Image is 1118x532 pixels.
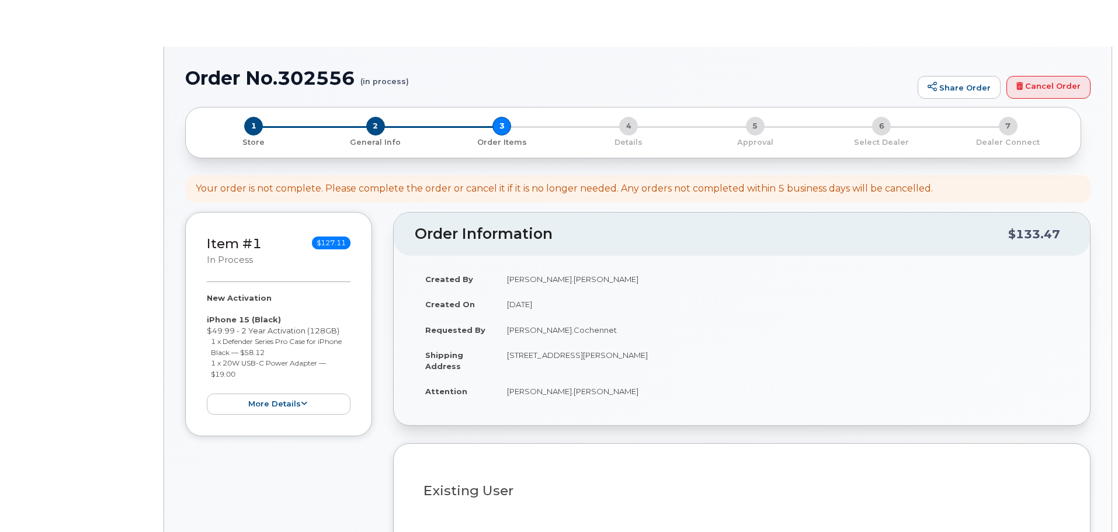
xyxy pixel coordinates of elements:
td: [PERSON_NAME].Cochennet [496,317,1069,343]
span: 2 [366,117,385,135]
small: in process [207,255,253,265]
p: Store [200,137,308,148]
strong: Shipping Address [425,350,463,371]
strong: Created By [425,274,473,284]
a: 2 General Info [313,135,439,148]
span: 1 [244,117,263,135]
td: [DATE] [496,291,1069,317]
div: Your order is not complete. Please complete the order or cancel it if it is no longer needed. Any... [196,182,933,196]
span: $127.11 [312,237,350,249]
small: 1 x Defender Series Pro Case for iPhone Black — $58.12 [211,337,342,357]
a: Cancel Order [1006,76,1091,99]
a: Share Order [918,76,1001,99]
p: General Info [317,137,435,148]
strong: Created On [425,300,475,309]
strong: iPhone 15 (Black) [207,315,281,324]
td: [PERSON_NAME].[PERSON_NAME] [496,266,1069,292]
div: $133.47 [1008,223,1060,245]
td: [STREET_ADDRESS][PERSON_NAME] [496,342,1069,378]
strong: New Activation [207,293,272,302]
small: 1 x 20W USB-C Power Adapter — $19.00 [211,359,326,378]
h3: Existing User [423,484,1060,498]
h1: Order No.302556 [185,68,912,88]
div: $49.99 - 2 Year Activation (128GB) [207,293,350,415]
small: (in process) [360,68,409,86]
a: Item #1 [207,235,262,252]
td: [PERSON_NAME].[PERSON_NAME] [496,378,1069,404]
a: 1 Store [195,135,313,148]
strong: Requested By [425,325,485,335]
button: more details [207,394,350,415]
h2: Order Information [415,226,1008,242]
strong: Attention [425,387,467,396]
